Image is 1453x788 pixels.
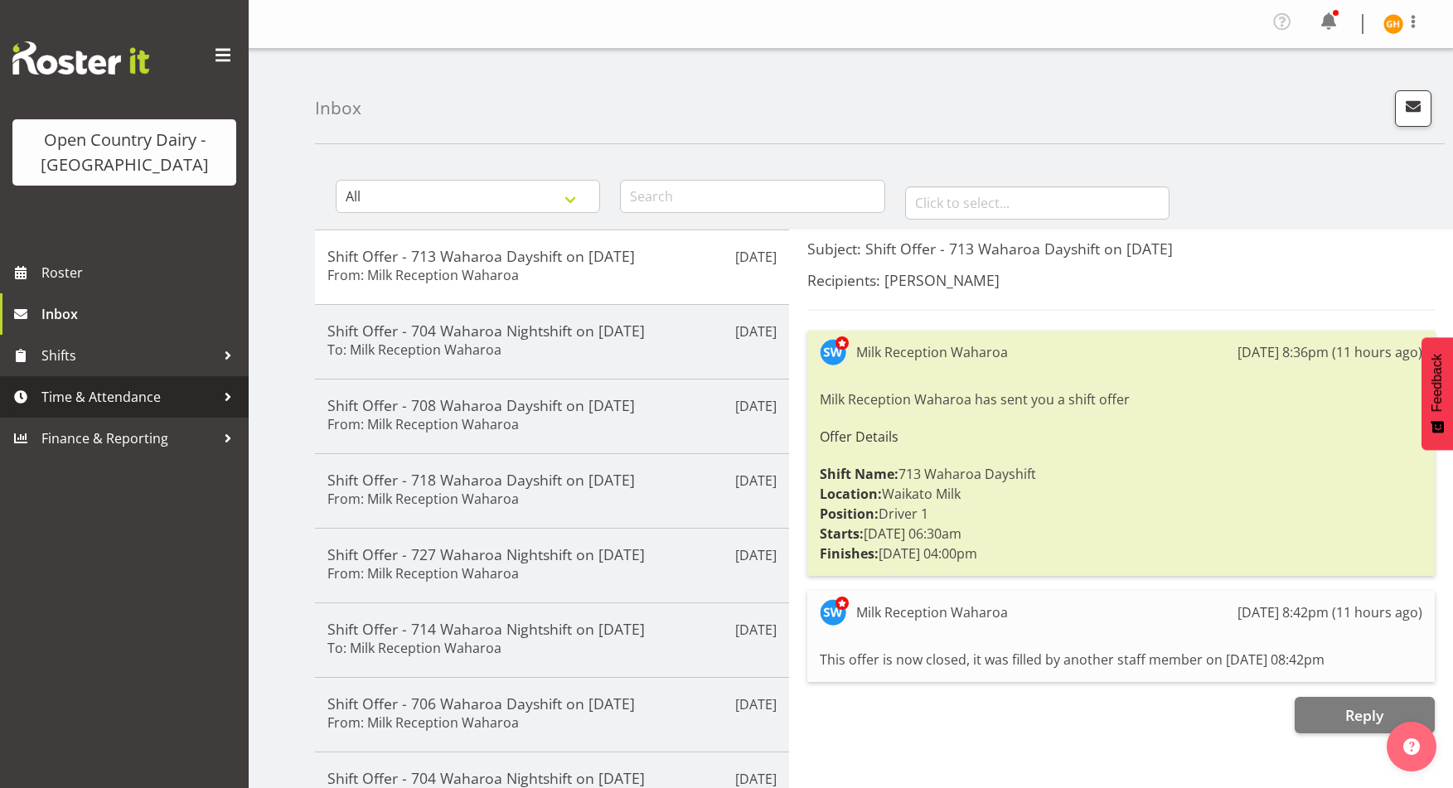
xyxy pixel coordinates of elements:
p: [DATE] [735,321,777,341]
span: Time & Attendance [41,384,216,409]
h6: To: Milk Reception Waharoa [327,341,501,358]
h6: From: Milk Reception Waharoa [327,491,519,507]
input: Search [620,180,884,213]
p: [DATE] [735,545,777,565]
span: Reply [1345,705,1383,725]
h5: Recipients: [PERSON_NAME] [807,271,1435,289]
h5: Shift Offer - 704 Waharoa Nightshift on [DATE] [327,769,777,787]
h5: Shift Offer - 718 Waharoa Dayshift on [DATE] [327,471,777,489]
span: Feedback [1430,354,1445,412]
h5: Shift Offer - 727 Waharoa Nightshift on [DATE] [327,545,777,563]
p: [DATE] [735,471,777,491]
strong: Starts: [820,525,864,543]
div: [DATE] 8:36pm (11 hours ago) [1237,342,1422,362]
strong: Shift Name: [820,465,898,483]
p: [DATE] [735,396,777,416]
div: [DATE] 8:42pm (11 hours ago) [1237,602,1422,622]
button: Reply [1295,697,1435,733]
h6: Offer Details [820,429,1422,444]
span: Shifts [41,343,216,368]
img: steve-webb7510.jpg [820,599,846,626]
div: Open Country Dairy - [GEOGRAPHIC_DATA] [29,128,220,177]
h5: Shift Offer - 704 Waharoa Nightshift on [DATE] [327,321,777,340]
span: Finance & Reporting [41,426,216,451]
h5: Shift Offer - 706 Waharoa Dayshift on [DATE] [327,694,777,713]
h6: To: Milk Reception Waharoa [327,640,501,656]
h5: Shift Offer - 714 Waharoa Nightshift on [DATE] [327,620,777,638]
img: Rosterit website logo [12,41,149,75]
img: steve-webb7510.jpg [820,339,846,365]
div: Milk Reception Waharoa has sent you a shift offer 713 Waharoa Dayshift Waikato Milk Driver 1 [DAT... [820,385,1422,568]
h5: Subject: Shift Offer - 713 Waharoa Dayshift on [DATE] [807,239,1435,258]
input: Click to select... [905,186,1170,220]
p: [DATE] [735,247,777,267]
strong: Finishes: [820,544,879,563]
h6: From: Milk Reception Waharoa [327,565,519,582]
h6: From: Milk Reception Waharoa [327,267,519,283]
p: [DATE] [735,694,777,714]
h6: From: Milk Reception Waharoa [327,714,519,731]
h6: From: Milk Reception Waharoa [327,416,519,433]
h5: Shift Offer - 713 Waharoa Dayshift on [DATE] [327,247,777,265]
img: help-xxl-2.png [1403,738,1420,755]
img: graham-houghton8496.jpg [1383,14,1403,34]
button: Feedback - Show survey [1422,337,1453,450]
div: Milk Reception Waharoa [856,602,1008,622]
span: Roster [41,260,240,285]
strong: Location: [820,485,882,503]
h5: Shift Offer - 708 Waharoa Dayshift on [DATE] [327,396,777,414]
div: This offer is now closed, it was filled by another staff member on [DATE] 08:42pm [820,645,1422,674]
strong: Position: [820,505,879,523]
span: Inbox [41,302,240,326]
p: [DATE] [735,620,777,640]
h4: Inbox [315,99,361,118]
div: Milk Reception Waharoa [856,342,1008,362]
